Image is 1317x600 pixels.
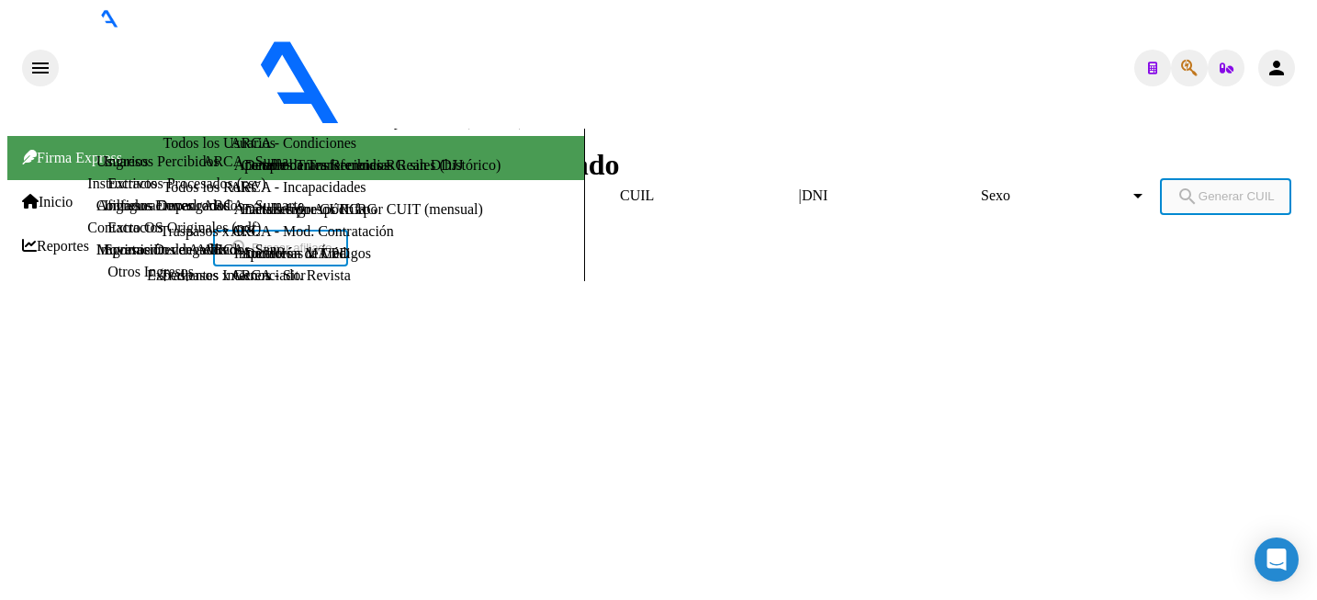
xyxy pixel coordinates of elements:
[22,150,122,165] span: Firma Express
[231,223,394,240] a: ARCA - Mod. Contratación
[1266,57,1288,79] mat-icon: person
[1176,186,1199,208] mat-icon: search
[231,179,366,196] a: ARCA - Incapacidades
[981,187,1130,204] span: Sexo
[59,28,494,125] img: Logo SAAS
[799,187,1305,203] div: |
[231,267,351,284] a: ARCA - Sit. Revista
[96,198,243,213] a: Afiliados Empadronados
[163,135,276,152] a: Todos los Usuarios
[22,238,89,255] a: Reportes
[494,112,587,128] span: - OSCONARA
[96,242,250,257] a: Movimientos de Afiliados
[1176,189,1275,203] span: Generar CUIL
[96,153,149,169] a: Usuarios
[29,57,51,79] mat-icon: menu
[22,194,73,210] a: Inicio
[231,135,356,152] a: ARCA - Condiciones
[1255,538,1299,582] div: Open Intercom Messenger
[1160,178,1291,215] button: Generar CUIL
